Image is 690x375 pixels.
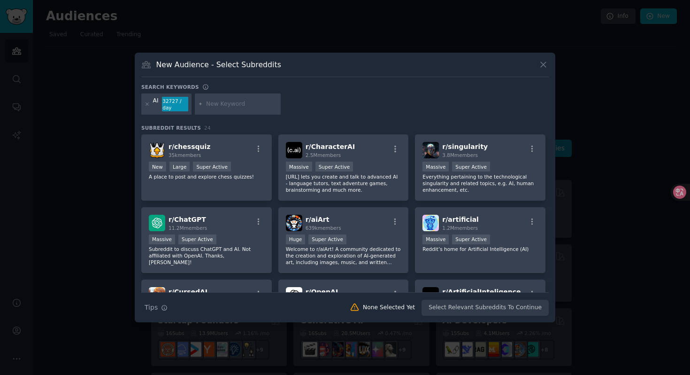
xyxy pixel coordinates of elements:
span: 24 [204,125,211,131]
span: 35k members [169,152,201,158]
button: Tips [141,299,171,316]
div: New [149,162,166,172]
div: Massive [422,234,449,244]
div: Large [169,162,190,172]
p: Reddit’s home for Artificial Intelligence (AI) [422,246,538,252]
p: Subreddit to discuss ChatGPT and AI. Not affiliated with OpenAI. Thanks, [PERSON_NAME]! [149,246,264,266]
span: 639k members [306,225,341,231]
span: r/ CursedAI [169,288,207,296]
img: CharacterAI [286,142,302,158]
span: r/ OpenAI [306,288,338,296]
p: Welcome to r/aiArt! A community dedicated to the creation and exploration of AI-generated art, in... [286,246,401,266]
span: 2.5M members [306,152,341,158]
div: Super Active [452,234,490,244]
span: r/ ChatGPT [169,216,206,223]
img: OpenAI [286,287,302,304]
span: r/ aiArt [306,216,330,223]
p: [URL] lets you create and talk to advanced AI - language tutors, text adventure games, brainstorm... [286,173,401,193]
div: Massive [149,234,175,244]
span: 1.2M members [442,225,478,231]
div: Huge [286,234,306,244]
div: 32727 / day [162,97,188,112]
img: artificial [422,215,439,231]
span: Tips [145,303,158,312]
h3: Search keywords [141,84,199,90]
div: None Selected Yet [363,304,415,312]
div: Super Active [315,162,353,172]
img: CursedAI [149,287,165,304]
input: New Keyword [206,100,277,109]
span: r/ CharacterAI [306,143,355,150]
div: Massive [286,162,312,172]
span: r/ artificial [442,216,479,223]
div: Super Active [178,234,216,244]
div: Super Active [193,162,231,172]
div: Massive [422,162,449,172]
span: r/ chessquiz [169,143,210,150]
span: 3.8M members [442,152,478,158]
span: Subreddit Results [141,125,201,131]
span: r/ singularity [442,143,488,150]
img: ChatGPT [149,215,165,231]
img: singularity [422,142,439,158]
div: Super Active [308,234,346,244]
span: 11.2M members [169,225,207,231]
img: aiArt [286,215,302,231]
span: r/ ArtificialInteligence [442,288,521,296]
h3: New Audience - Select Subreddits [156,60,281,70]
div: Super Active [452,162,490,172]
img: ArtificialInteligence [422,287,439,304]
p: Everything pertaining to the technological singularity and related topics, e.g. AI, human enhance... [422,173,538,193]
p: A place to post and explore chess quizzes! [149,173,264,180]
img: chessquiz [149,142,165,158]
div: AI [153,97,159,112]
